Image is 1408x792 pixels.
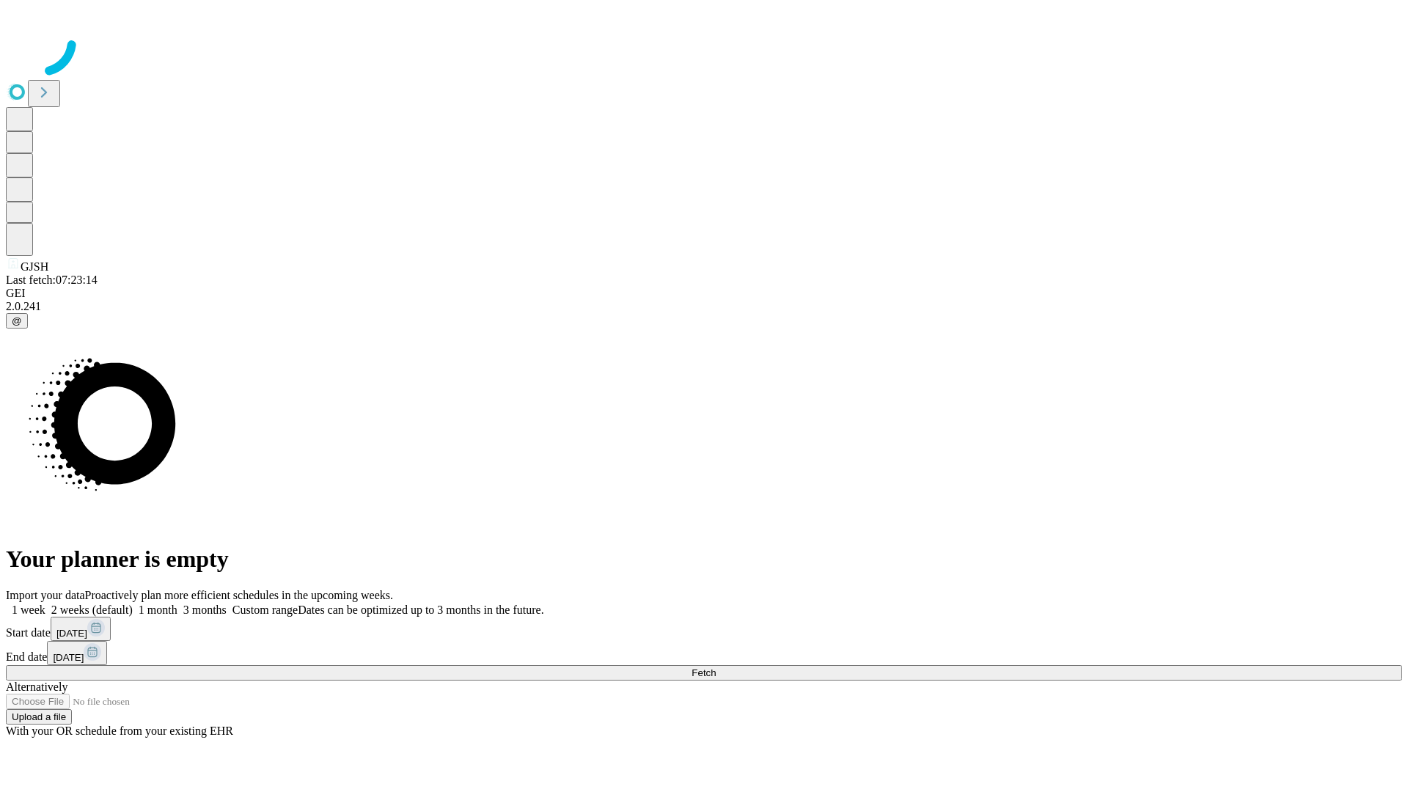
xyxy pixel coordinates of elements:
[6,546,1402,573] h1: Your planner is empty
[6,287,1402,300] div: GEI
[6,665,1402,681] button: Fetch
[21,260,48,273] span: GJSH
[6,589,85,601] span: Import your data
[6,617,1402,641] div: Start date
[47,641,107,665] button: [DATE]
[12,315,22,326] span: @
[6,313,28,329] button: @
[6,725,233,737] span: With your OR schedule from your existing EHR
[6,641,1402,665] div: End date
[183,604,227,616] span: 3 months
[6,274,98,286] span: Last fetch: 07:23:14
[53,652,84,663] span: [DATE]
[85,589,393,601] span: Proactively plan more efficient schedules in the upcoming weeks.
[298,604,543,616] span: Dates can be optimized up to 3 months in the future.
[6,681,67,693] span: Alternatively
[56,628,87,639] span: [DATE]
[51,604,133,616] span: 2 weeks (default)
[6,709,72,725] button: Upload a file
[232,604,298,616] span: Custom range
[692,667,716,678] span: Fetch
[6,300,1402,313] div: 2.0.241
[12,604,45,616] span: 1 week
[51,617,111,641] button: [DATE]
[139,604,177,616] span: 1 month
